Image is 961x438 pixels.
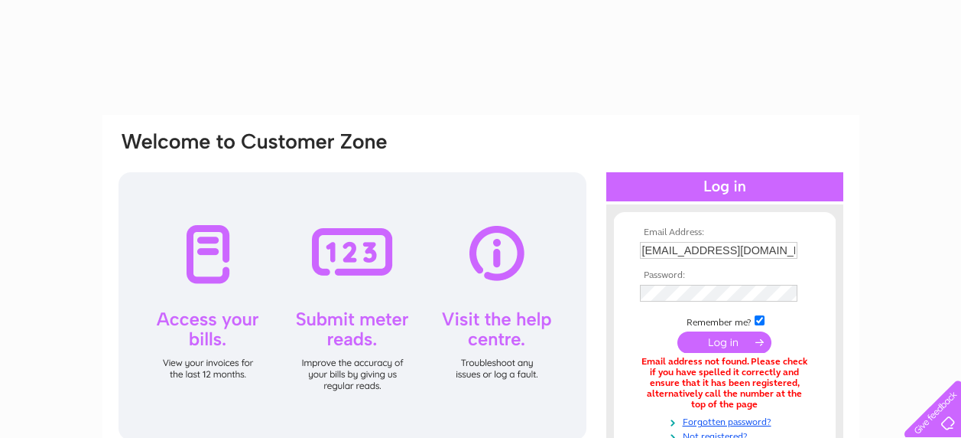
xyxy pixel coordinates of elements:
a: Forgotten password? [640,413,813,428]
input: Submit [677,332,771,353]
td: Remember me? [636,313,813,328]
div: Email address not found. Please check if you have spelled it correctly and ensure that it has bee... [640,357,810,410]
th: Email Address: [636,227,813,238]
th: Password: [636,270,813,281]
